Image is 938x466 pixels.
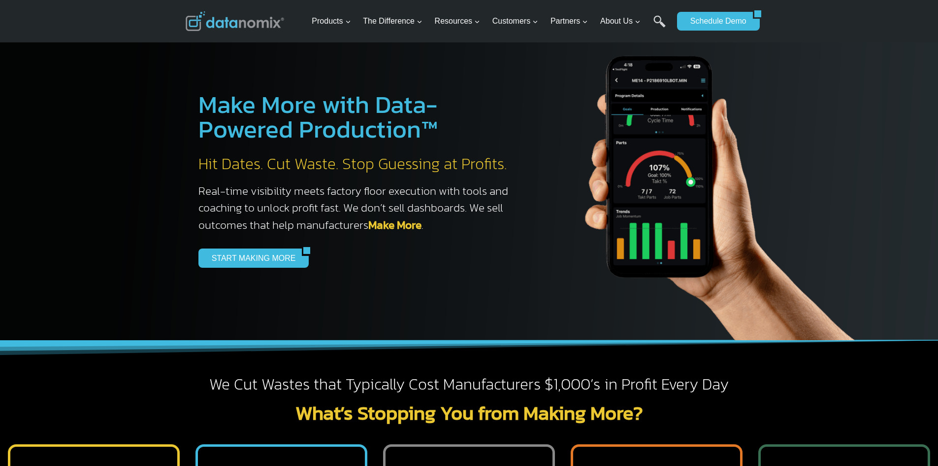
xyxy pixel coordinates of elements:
[186,11,284,31] img: Datanomix
[312,15,351,28] span: Products
[198,182,518,234] h3: Real-time visibility meets factory floor execution with tools and coaching to unlock profit fast....
[186,374,753,395] h2: We Cut Wastes that Typically Cost Manufacturers $1,000’s in Profit Every Day
[198,154,518,175] h2: Hit Dates. Cut Waste. Stop Guessing at Profits.
[600,15,641,28] span: About Us
[550,15,588,28] span: Partners
[5,291,163,461] iframe: Popup CTA
[198,92,518,142] h1: Make More with Data-Powered Production™
[538,20,883,340] img: The Datanoix Mobile App available on Android and iOS Devices
[368,216,421,233] a: Make More
[653,15,666,37] a: Search
[198,249,302,267] a: START MAKING MORE
[308,5,672,37] nav: Primary Navigation
[435,15,480,28] span: Resources
[363,15,422,28] span: The Difference
[186,403,753,423] h2: What’s Stopping You from Making More?
[492,15,538,28] span: Customers
[677,12,753,31] a: Schedule Demo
